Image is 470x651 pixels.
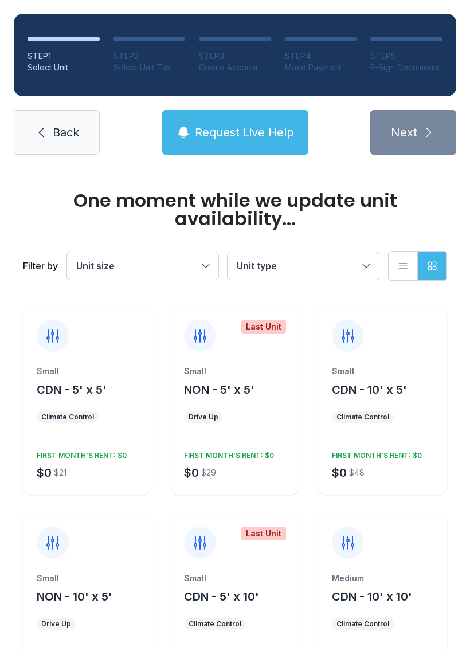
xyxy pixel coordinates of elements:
span: Unit type [237,260,277,272]
div: $21 [54,467,66,479]
div: Climate Control [41,413,94,422]
button: CDN - 5' x 5' [37,382,107,398]
div: $48 [349,467,365,479]
div: STEP 3 [199,50,271,62]
div: STEP 2 [113,50,186,62]
span: CDN - 10' x 5' [332,383,407,397]
span: NON - 10' x 5' [37,590,112,603]
div: Small [184,572,285,584]
button: NON - 5' x 5' [184,382,254,398]
div: Last Unit [241,527,286,540]
div: $0 [184,465,199,481]
div: Create Account [199,62,271,73]
div: One moment while we update unit availability... [23,191,447,228]
span: CDN - 5' x 5' [37,383,107,397]
div: Climate Control [336,413,389,422]
div: $29 [201,467,216,479]
span: CDN - 5' x 10' [184,590,259,603]
span: Unit size [76,260,115,272]
div: Filter by [23,259,58,273]
div: Select Unit Tier [113,62,186,73]
div: Small [332,366,433,377]
span: Next [391,124,417,140]
div: $0 [37,465,52,481]
div: E-Sign Documents [370,62,442,73]
button: CDN - 10' x 5' [332,382,407,398]
div: Last Unit [241,320,286,334]
div: FIRST MONTH’S RENT: $0 [32,446,127,460]
div: Small [37,572,138,584]
div: FIRST MONTH’S RENT: $0 [179,446,274,460]
div: Small [37,366,138,377]
div: Select Unit [28,62,100,73]
button: Unit type [228,252,379,280]
button: NON - 10' x 5' [37,589,112,605]
div: FIRST MONTH’S RENT: $0 [327,446,422,460]
span: CDN - 10' x 10' [332,590,412,603]
button: CDN - 5' x 10' [184,589,259,605]
span: Back [53,124,79,140]
div: $0 [332,465,347,481]
button: CDN - 10' x 10' [332,589,412,605]
div: Drive Up [41,619,71,629]
span: NON - 5' x 5' [184,383,254,397]
div: Climate Control [336,619,389,629]
div: Climate Control [189,619,241,629]
div: Make Payment [285,62,357,73]
div: Medium [332,572,433,584]
div: Drive Up [189,413,218,422]
span: Request Live Help [195,124,294,140]
div: STEP 1 [28,50,100,62]
div: STEP 5 [370,50,442,62]
div: STEP 4 [285,50,357,62]
button: Unit size [67,252,218,280]
div: Small [184,366,285,377]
